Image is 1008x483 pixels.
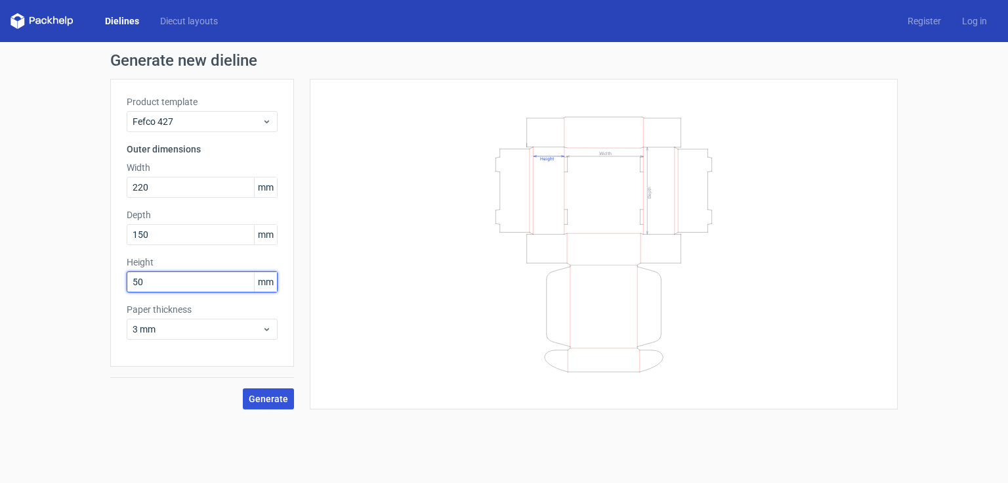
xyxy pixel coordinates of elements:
[127,161,278,174] label: Width
[647,186,652,198] text: Depth
[127,208,278,221] label: Depth
[540,156,554,161] text: Height
[127,256,278,269] label: Height
[94,14,150,28] a: Dielines
[952,14,997,28] a: Log in
[133,323,262,336] span: 3 mm
[127,303,278,316] label: Paper thickness
[599,150,612,156] text: Width
[133,115,262,128] span: Fefco 427
[249,394,288,403] span: Generate
[254,225,277,244] span: mm
[254,272,277,292] span: mm
[150,14,228,28] a: Diecut layouts
[110,53,898,68] h1: Generate new dieline
[127,143,278,156] h3: Outer dimensions
[243,388,294,409] button: Generate
[127,95,278,108] label: Product template
[254,177,277,197] span: mm
[897,14,952,28] a: Register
